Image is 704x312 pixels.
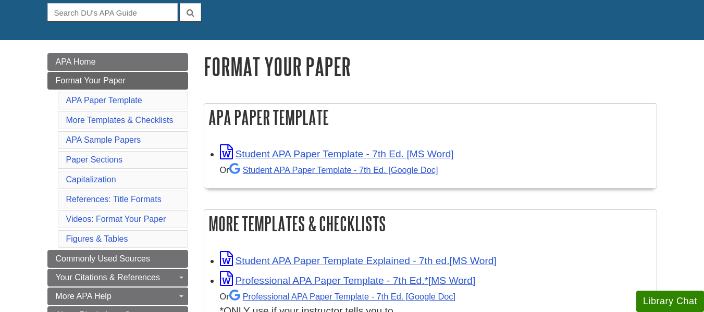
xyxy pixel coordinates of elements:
[204,210,657,238] h2: More Templates & Checklists
[56,57,96,66] span: APA Home
[66,96,142,105] a: APA Paper Template
[56,76,126,85] span: Format Your Paper
[66,116,174,124] a: More Templates & Checklists
[220,255,497,266] a: Link opens in new window
[47,72,188,90] a: Format Your Paper
[56,292,112,301] span: More APA Help
[204,53,657,80] h1: Format Your Paper
[220,275,476,286] a: Link opens in new window
[47,53,188,71] a: APA Home
[66,155,123,164] a: Paper Sections
[66,215,166,223] a: Videos: Format Your Paper
[47,3,178,21] input: Search DU's APA Guide
[47,269,188,286] a: Your Citations & References
[56,254,150,263] span: Commonly Used Sources
[220,148,454,159] a: Link opens in new window
[636,291,704,312] button: Library Chat
[47,288,188,305] a: More APA Help
[204,104,657,131] h2: APA Paper Template
[66,195,162,204] a: References: Title Formats
[66,234,128,243] a: Figures & Tables
[220,165,438,174] small: Or
[47,250,188,268] a: Commonly Used Sources
[229,165,438,174] a: Student APA Paper Template - 7th Ed. [Google Doc]
[66,175,116,184] a: Capitalization
[56,273,160,282] span: Your Citations & References
[66,135,141,144] a: APA Sample Papers
[229,292,455,301] a: Professional APA Paper Template - 7th Ed.
[220,292,455,301] small: Or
